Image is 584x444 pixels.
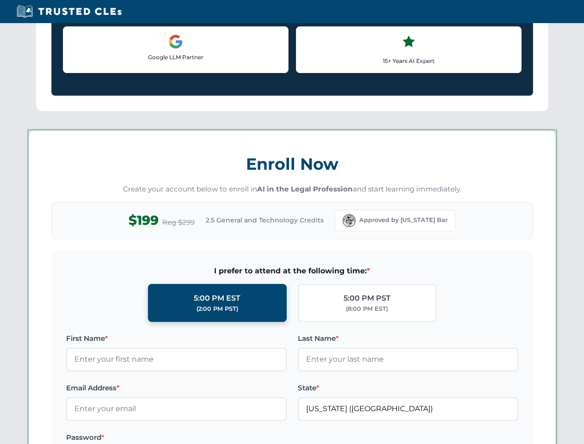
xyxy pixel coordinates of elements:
strong: AI in the Legal Profession [257,185,353,193]
input: Enter your email [66,397,287,420]
label: Email Address [66,382,287,394]
label: State [298,382,518,394]
span: I prefer to attend at the following time: [66,265,518,277]
label: First Name [66,333,287,344]
span: 2.5 General and Technology Credits [206,215,324,225]
h3: Enroll Now [51,149,533,179]
input: Florida (FL) [298,397,518,420]
span: Reg $299 [162,217,195,228]
span: $199 [129,210,159,231]
img: Florida Bar [343,214,356,227]
input: Enter your first name [66,348,287,371]
div: 5:00 PM PST [344,292,391,304]
input: Enter your last name [298,348,518,371]
span: Approved by [US_STATE] Bar [359,216,448,225]
label: Password [66,432,287,443]
div: 5:00 PM EST [194,292,240,304]
label: Last Name [298,333,518,344]
div: (8:00 PM EST) [346,304,388,314]
p: Google LLM Partner [71,53,281,62]
img: Google [168,34,183,49]
p: Create your account below to enroll in and start learning immediately. [51,184,533,195]
img: Trusted CLEs [14,5,124,18]
div: (2:00 PM PST) [197,304,238,314]
p: 15+ Years AI Expert [304,56,514,65]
